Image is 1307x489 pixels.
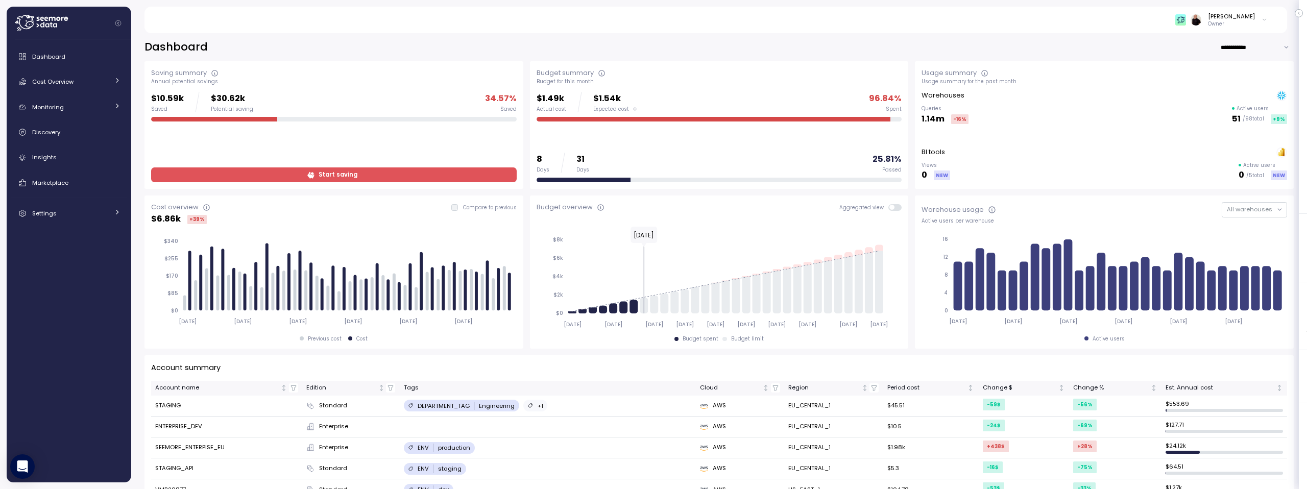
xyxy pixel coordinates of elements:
div: Cost overview [151,202,199,212]
th: Period costNot sorted [883,381,978,396]
p: / 5 total [1246,172,1264,179]
td: $ 64.51 [1161,458,1287,479]
div: Est. Annual cost [1166,383,1274,393]
div: -69 % [1073,420,1097,431]
p: $1.54k [593,92,637,106]
span: Start saving [319,168,357,182]
a: Cost Overview [11,71,127,92]
div: -16 $ [983,461,1003,473]
p: $ 6.86k [151,212,181,226]
div: Saved [151,106,184,113]
td: $10.5 [883,417,978,437]
div: Passed [882,166,902,174]
tspan: [DATE] [798,321,816,328]
span: Expected cost [593,106,629,113]
span: Monitoring [32,103,64,111]
a: Monitoring [11,97,127,117]
th: EditionNot sorted [302,381,399,396]
tspan: [DATE] [737,321,755,328]
div: AWS [700,401,780,410]
tspan: [DATE] [1060,318,1078,325]
td: SEEMORE_ENTERPISE_EU [151,437,303,458]
div: Not sorted [378,384,385,392]
p: 0 [922,168,927,182]
div: Region [788,383,860,393]
tspan: $0 [556,310,563,316]
div: -56 % [1073,399,1097,410]
p: Owner [1208,20,1255,28]
span: Enterprise [319,422,348,431]
div: -24 $ [983,420,1005,431]
img: ALV-UjXIfyYErCXoqapH56Nor8RnGXuYWAV_H1eNPHFmqeA-mJN9CrqPoHYjbJbheXTUDP37-kokqJAbn6Bto8KIieSjQW0_-... [1191,14,1201,25]
div: Change % [1073,383,1149,393]
p: Queries [922,105,969,112]
button: All warehouses [1222,202,1287,217]
tspan: [DATE] [455,318,473,325]
div: Not sorted [1150,384,1157,392]
div: AWS [700,464,780,473]
th: Account nameNot sorted [151,381,303,396]
td: $1.98k [883,437,978,458]
div: NEW [1271,170,1287,180]
p: Active users [1243,162,1275,169]
div: Not sorted [967,384,974,392]
tspan: [DATE] [1226,318,1244,325]
tspan: [DATE] [1170,318,1188,325]
p: Active users [1237,105,1269,112]
th: Change $Not sorted [979,381,1069,396]
div: +438 $ [983,441,1009,452]
tspan: [DATE] [400,318,418,325]
span: Discovery [32,128,60,136]
div: Not sorted [1058,384,1065,392]
p: $30.62k [211,92,253,106]
div: Previous cost [308,335,342,343]
tspan: 12 [943,254,949,260]
div: [PERSON_NAME] [1208,12,1255,20]
p: $10.59k [151,92,184,106]
p: 31 [576,153,589,166]
div: Edition [306,383,376,393]
a: Marketplace [11,173,127,193]
tspan: $255 [164,255,178,262]
div: Actual cost [537,106,566,113]
td: STAGING_API [151,458,303,479]
a: Discovery [11,122,127,142]
div: Budget summary [537,68,594,78]
div: Account name [155,383,279,393]
div: -59 $ [983,399,1005,410]
span: Standard [319,464,347,473]
p: DEPARTMENT_TAG [418,402,470,410]
div: Usage summary [922,68,977,78]
td: EU_CENTRAL_1 [784,417,883,437]
div: Warehouse usage [922,205,984,215]
tspan: [DATE] [563,321,581,328]
div: Open Intercom Messenger [10,454,35,479]
tspan: $85 [167,290,178,297]
div: Budget overview [537,202,593,212]
span: Settings [32,209,57,217]
p: 25.81 % [873,153,902,166]
td: ENTERPRISE_DEV [151,417,303,437]
div: Budget spent [683,335,718,343]
div: Active users per warehouse [922,217,1287,225]
tspan: 8 [945,272,949,278]
div: AWS [700,443,780,452]
tspan: [DATE] [234,318,252,325]
tspan: [DATE] [345,318,362,325]
div: -75 % [1073,461,1097,473]
tspan: 0 [945,307,949,314]
a: Settings [11,203,127,224]
div: Saving summary [151,68,207,78]
div: +39 % [187,215,207,224]
p: / 98 total [1243,115,1264,123]
text: [DATE] [634,231,654,239]
p: BI tools [922,147,945,157]
tspan: [DATE] [768,321,786,328]
p: 8 [537,153,549,166]
a: Insights [11,148,127,168]
tspan: [DATE] [706,321,724,328]
span: Aggregated view [839,204,889,211]
p: 51 [1232,112,1241,126]
th: CloudNot sorted [696,381,784,396]
div: Saved [500,106,517,113]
